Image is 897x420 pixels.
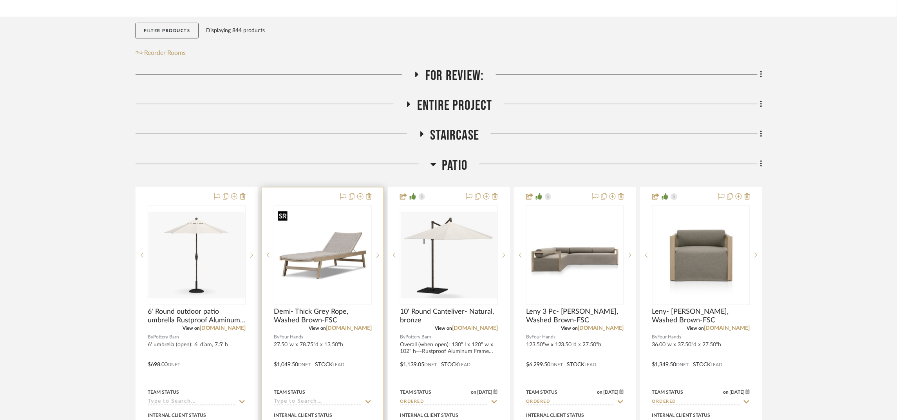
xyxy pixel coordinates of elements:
[279,333,303,341] span: Four Hands
[597,390,603,395] span: on
[136,23,199,39] button: Filter Products
[723,390,729,395] span: on
[477,389,494,395] span: [DATE]
[148,212,245,298] img: 6' Round outdoor patio umbrella Rustproof Aluminum Tilt Frame- Bronze, Sunbrella®, Natural
[148,412,206,419] div: Internal Client Status
[153,333,179,341] span: Pottery Barn
[532,333,555,341] span: Four Hands
[400,333,405,341] span: By
[148,398,236,406] input: Type to Search…
[148,333,153,341] span: By
[200,325,246,331] a: [DOMAIN_NAME]
[653,207,749,304] img: Leny- Alessi Fawn, Washed Brown-FSC
[148,307,246,325] span: 6' Round outdoor patio umbrella Rustproof Aluminum Tilt Frame- Bronze, Sunbrella®, Natural
[526,307,624,325] span: Leny 3 Pc- [PERSON_NAME], Washed Brown-FSC
[527,207,623,304] img: Leny 3 Pc- Alessi Fawn, Washed Brown-FSC
[653,206,750,305] div: 0
[274,412,332,419] div: Internal Client Status
[652,307,750,325] span: Leny- [PERSON_NAME], Washed Brown-FSC
[442,157,468,174] span: Patio
[652,412,711,419] div: Internal Client Status
[526,398,615,406] input: Type to Search…
[275,207,371,304] img: Demi- Thick Grey Rope, Washed Brown-FSC
[435,326,452,331] span: View on
[274,333,279,341] span: By
[401,212,497,298] img: 10' Round Canteliver- Natural, bronze
[471,390,477,395] span: on
[704,325,750,331] a: [DOMAIN_NAME]
[652,398,741,406] input: Type to Search…
[400,206,497,305] div: 0
[561,326,578,331] span: View on
[578,325,624,331] a: [DOMAIN_NAME]
[452,325,498,331] a: [DOMAIN_NAME]
[136,48,186,58] button: Reorder Rooms
[652,389,684,396] div: Team Status
[658,333,682,341] span: Four Hands
[274,398,362,406] input: Type to Search…
[430,127,479,144] span: Staircase
[425,67,484,84] span: For Review:
[148,389,179,396] div: Team Status
[526,389,557,396] div: Team Status
[603,389,620,395] span: [DATE]
[652,333,658,341] span: By
[687,326,704,331] span: View on
[400,389,431,396] div: Team Status
[405,333,431,341] span: Pottery Barn
[526,412,584,419] div: Internal Client Status
[206,23,265,38] div: Displaying 844 products
[526,333,532,341] span: By
[729,389,746,395] span: [DATE]
[400,307,498,325] span: 10' Round Canteliver- Natural, bronze
[274,307,372,325] span: Demi- Thick Grey Rope, Washed Brown-FSC
[417,97,492,114] span: Entire Project
[148,206,245,305] div: 0
[526,206,624,305] div: 0
[400,398,488,406] input: Type to Search…
[274,389,305,396] div: Team Status
[145,48,186,58] span: Reorder Rooms
[309,326,326,331] span: View on
[183,326,200,331] span: View on
[326,325,372,331] a: [DOMAIN_NAME]
[274,206,371,305] div: 0
[400,412,458,419] div: Internal Client Status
